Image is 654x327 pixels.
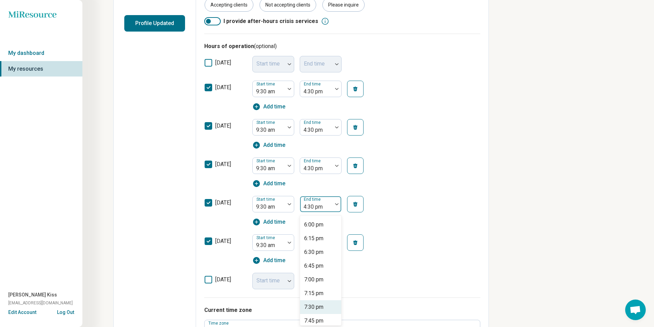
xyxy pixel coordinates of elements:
[304,120,322,125] label: End time
[304,262,323,270] div: 6:45 pm
[8,300,73,306] span: [EMAIL_ADDRESS][DOMAIN_NAME]
[215,199,231,206] span: [DATE]
[304,159,322,163] label: End time
[215,84,231,91] span: [DATE]
[254,43,277,49] span: (optional)
[304,276,323,284] div: 7:00 pm
[252,141,285,149] button: Add time
[304,317,323,325] div: 7:45 pm
[8,309,36,316] button: Edit Account
[256,120,276,125] label: Start time
[215,161,231,167] span: [DATE]
[215,122,231,129] span: [DATE]
[304,221,323,229] div: 6:00 pm
[57,309,74,314] button: Log Out
[8,291,57,299] span: [PERSON_NAME] Kiss
[263,103,285,111] span: Add time
[215,276,231,283] span: [DATE]
[252,218,285,226] button: Add time
[304,197,322,202] label: End time
[252,179,285,188] button: Add time
[263,256,285,265] span: Add time
[208,321,230,326] label: Time zone
[304,289,323,297] div: 7:15 pm
[625,300,646,320] div: Open chat
[304,248,323,256] div: 6:30 pm
[252,256,285,265] button: Add time
[223,17,318,25] span: I provide after-hours crisis services
[215,59,231,66] span: [DATE]
[252,103,285,111] button: Add time
[256,159,276,163] label: Start time
[304,234,323,243] div: 6:15 pm
[256,82,276,86] label: Start time
[204,306,480,314] p: Current time zone
[263,141,285,149] span: Add time
[263,218,285,226] span: Add time
[215,238,231,244] span: [DATE]
[204,42,480,50] h3: Hours of operation
[256,235,276,240] label: Start time
[263,179,285,188] span: Add time
[304,82,322,86] label: End time
[124,15,185,32] button: Profile Updated
[256,197,276,202] label: Start time
[304,303,323,311] div: 7:30 pm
